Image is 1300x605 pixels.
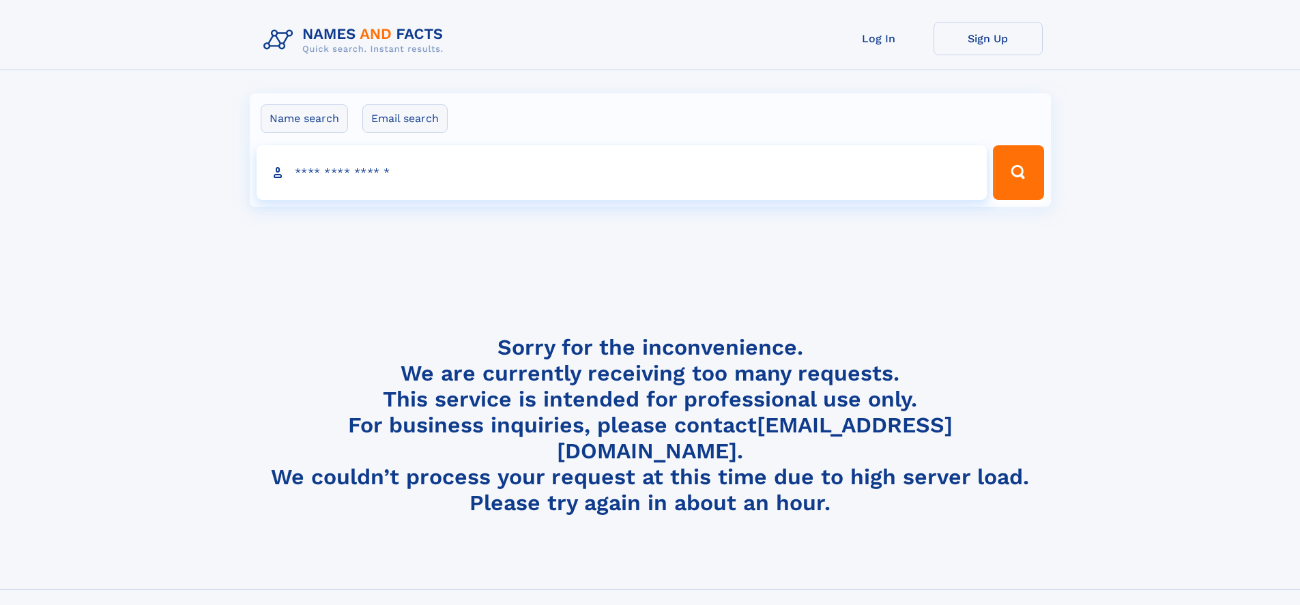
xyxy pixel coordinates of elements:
[362,104,448,133] label: Email search
[824,22,934,55] a: Log In
[261,104,348,133] label: Name search
[258,334,1043,516] h4: Sorry for the inconvenience. We are currently receiving too many requests. This service is intend...
[993,145,1043,200] button: Search Button
[257,145,987,200] input: search input
[258,22,454,59] img: Logo Names and Facts
[934,22,1043,55] a: Sign Up
[557,412,953,464] a: [EMAIL_ADDRESS][DOMAIN_NAME]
